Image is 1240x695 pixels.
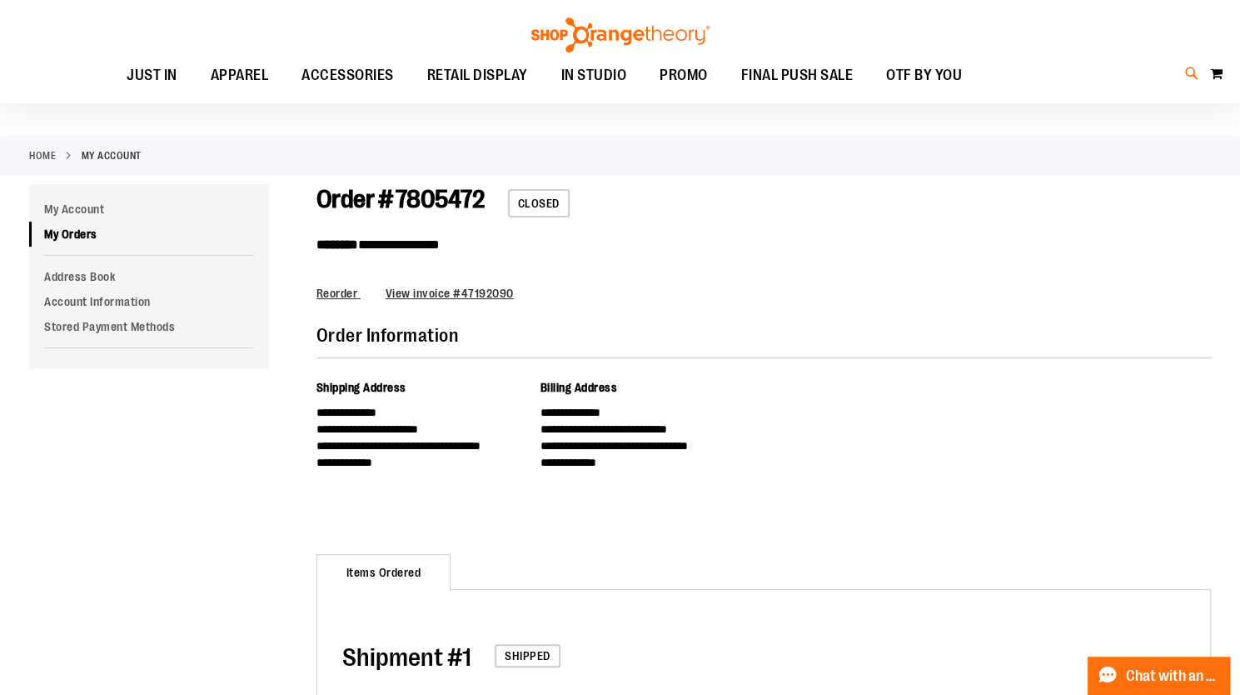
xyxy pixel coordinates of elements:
[316,554,451,591] strong: Items Ordered
[660,57,708,94] span: PROMO
[29,289,269,314] a: Account Information
[316,185,485,213] span: Order # 7805472
[29,222,269,247] a: My Orders
[82,148,142,163] strong: My Account
[29,197,269,222] a: My Account
[495,644,560,667] span: Shipped
[211,57,269,94] span: APPAREL
[508,189,570,217] span: Closed
[386,287,514,300] a: View invoice #47192090
[1126,668,1220,684] span: Chat with an Expert
[301,57,394,94] span: ACCESSORIES
[540,381,617,394] span: Billing Address
[127,57,177,94] span: JUST IN
[741,57,854,94] span: FINAL PUSH SALE
[1088,657,1231,695] button: Chat with an Expert
[561,57,627,94] span: IN STUDIO
[29,148,56,163] a: Home
[427,57,528,94] span: RETAIL DISPLAY
[386,287,461,300] span: View invoice #
[342,643,471,672] span: 1
[29,264,269,289] a: Address Book
[316,381,406,394] span: Shipping Address
[316,287,358,300] span: Reorder
[316,287,361,300] a: Reorder
[529,17,712,52] img: Shop Orangetheory
[886,57,962,94] span: OTF BY YOU
[342,643,462,672] span: Shipment #
[29,314,269,339] a: Stored Payment Methods
[316,325,459,346] span: Order Information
